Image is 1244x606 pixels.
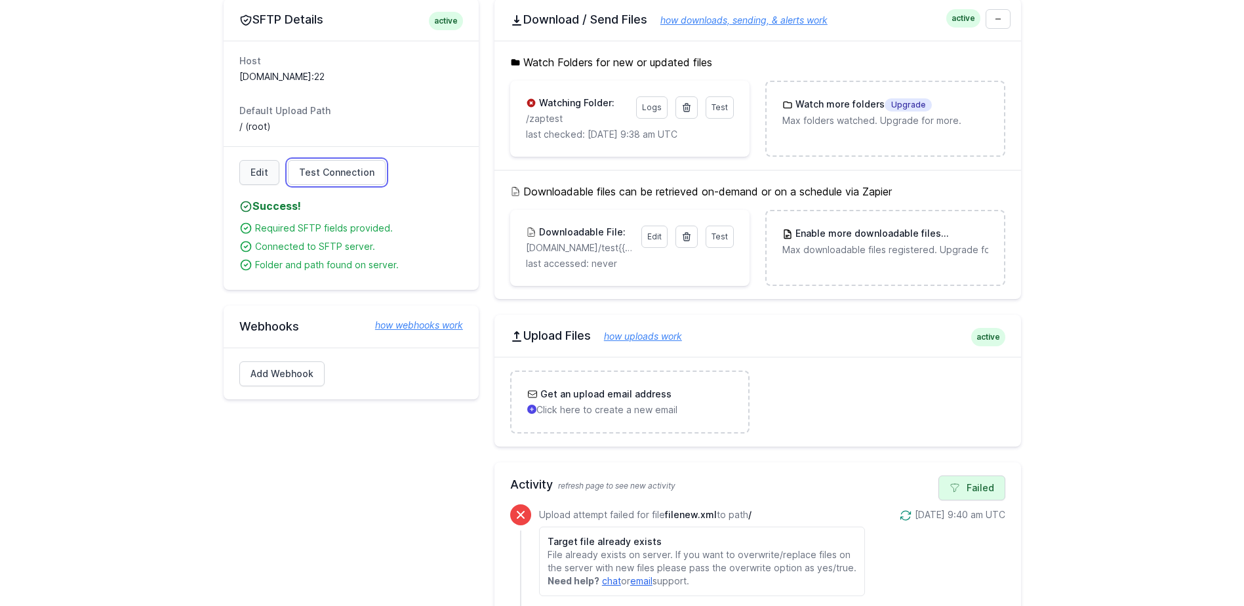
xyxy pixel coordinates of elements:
[782,243,988,256] p: Max downloadable files registered. Upgrade for more.
[1178,540,1228,590] iframe: Drift Widget Chat Controller
[548,575,856,588] p: or support.
[255,258,463,272] div: Folder and path found on server.
[362,319,463,332] a: how webhooks work
[946,9,980,28] span: active
[938,475,1005,500] a: Failed
[239,319,463,334] h2: Webhooks
[527,403,732,416] p: Click here to create a new email
[548,575,599,586] strong: Need help?
[712,102,728,112] span: Test
[510,475,1005,494] h2: Activity
[971,328,1005,346] span: active
[538,388,672,401] h3: Get an upload email address
[239,160,279,185] a: Edit
[706,226,734,248] a: Test
[712,232,728,241] span: Test
[647,14,828,26] a: how downloads, sending, & alerts work
[299,166,374,179] span: Test Connection
[510,54,1005,70] h5: Watch Folders for new or updated files
[548,548,856,575] p: File already exists on server. If you want to overwrite/replace files on the server with new file...
[636,96,668,119] a: Logs
[526,257,734,270] p: last accessed: never
[255,222,463,235] div: Required SFTP fields provided.
[288,160,386,185] a: Test Connection
[536,96,614,110] h3: Watching Folder:
[239,120,463,133] dd: / (root)
[767,82,1003,143] a: Watch more foldersUpgrade Max folders watched. Upgrade for more.
[630,575,652,586] a: email
[915,508,1005,521] div: [DATE] 9:40 am UTC
[641,226,668,248] a: Edit
[510,328,1005,344] h2: Upload Files
[941,228,988,241] span: Upgrade
[665,509,717,520] span: filenew.xml
[239,104,463,117] dt: Default Upload Path
[793,98,932,111] h3: Watch more folders
[767,211,1003,272] a: Enable more downloadable filesUpgrade Max downloadable files registered. Upgrade for more.
[591,331,682,342] a: how uploads work
[239,361,325,386] a: Add Webhook
[510,184,1005,199] h5: Downloadable files can be retrieved on-demand or on a schedule via Zapier
[526,241,633,254] p: [DOMAIN_NAME]/test{{mm}}
[748,509,752,520] span: /
[793,227,988,241] h3: Enable more downloadable files
[429,12,463,30] span: active
[706,96,734,119] a: Test
[526,128,734,141] p: last checked: [DATE] 9:38 am UTC
[239,12,463,28] h2: SFTP Details
[512,372,748,432] a: Get an upload email address Click here to create a new email
[885,98,932,111] span: Upgrade
[539,508,865,521] p: Upload attempt failed for file to path
[526,112,628,125] p: zaptest
[548,535,856,548] h6: Target file already exists
[782,114,988,127] p: Max folders watched. Upgrade for more.
[602,575,621,586] a: chat
[239,198,463,214] h4: Success!
[255,240,463,253] div: Connected to SFTP server.
[510,12,1005,28] h2: Download / Send Files
[536,226,626,239] h3: Downloadable File:
[239,70,463,83] dd: [DOMAIN_NAME]:22
[239,54,463,68] dt: Host
[558,481,675,491] span: refresh page to see new activity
